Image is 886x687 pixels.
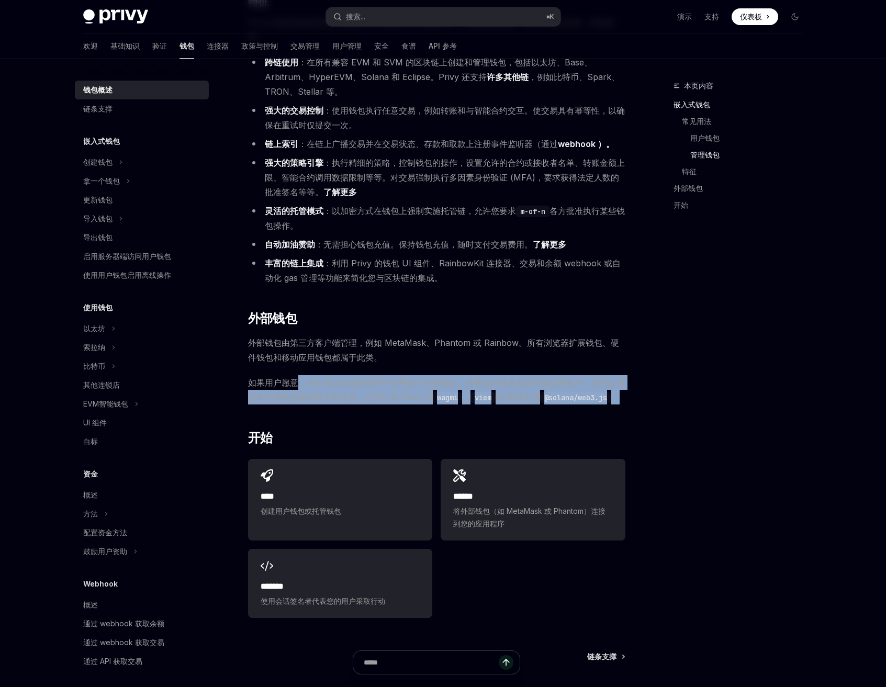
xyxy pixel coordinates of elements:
font: 用户管理 [332,41,362,50]
font: 通过 webhook 获取交易 [83,638,164,647]
font: 政策与控制 [241,41,278,50]
font: 拿一个钱包 [83,176,120,185]
a: 其他连锁店 [75,376,209,395]
font: 强大的策略引擎 [265,157,323,168]
font: 特征 [682,167,697,176]
a: 链条支撑 [75,99,209,118]
font: 使用用户钱包启用离线操作 [83,271,171,279]
a: 仪表板 [732,8,778,25]
font: 安全 [374,41,389,50]
font: 验证 [152,41,167,50]
a: 食谱 [401,33,416,59]
font: 方法 [83,509,98,518]
font: 以太坊 [83,324,105,333]
a: 基础知识 [110,33,140,59]
input: 提问... [364,651,499,674]
font: 了解更多 [533,239,566,250]
a: 许多其他链 [487,72,529,83]
font: ：无需担心钱包充值。保持钱包充值，随时支付交易费用。 [315,239,533,250]
font: 连接器 [207,41,229,50]
a: 特征 [674,163,812,180]
font: 链条支撑 [83,104,113,113]
font: 启用服务器端访问用户钱包 [83,252,171,261]
font: 强大的交易控制 [265,105,323,116]
font: 常见用法 [682,117,711,126]
a: 通过 API 获取交易 [75,652,209,671]
a: 概述 [75,486,209,504]
button: 比特币 [75,357,209,376]
a: 概述 [75,595,209,614]
a: 更新钱包 [75,190,209,209]
font: 本页内容 [684,81,713,90]
font: K [549,13,554,20]
a: 了解更多 [323,187,357,198]
button: 鼓励用户资助 [75,542,209,561]
font: 配置资金方法 [83,528,127,537]
a: webhook ）。 [558,139,614,150]
font: 开始 [674,200,688,209]
a: 外部钱包 [674,180,812,197]
font: 使用钱包 [83,303,113,312]
button: 拿一个钱包 [75,172,209,190]
font: 外部钱包由第三方客户端管理，例如 MetaMask、Phantom 或 Rainbow。所有浏览器扩展钱包、硬件钱包和移动应用钱包都属于此类。 [248,337,619,363]
font: ⌘ [546,13,549,20]
a: 政策与控制 [241,33,278,59]
font: 自动加油赞助 [265,239,315,250]
font: ：利用 Privy 的钱包 UI 组件、RainbowKit 连接器、交易和余额 webhook 或自动化 gas 管理等功能来简化您与区块链的集成。 [265,258,621,283]
code: viem [470,392,496,403]
a: 使用用户钱包启用离线操作 [75,266,209,285]
a: 启用服务器端访问用户钱包 [75,247,209,266]
font: 开始 [248,430,273,445]
font: EVM智能钱包 [83,399,128,408]
a: 安全 [374,33,389,59]
font: 导出钱包 [83,233,113,242]
button: EVM智能钱包 [75,395,209,413]
font: 、 [462,392,470,402]
font: 索拉纳 [83,343,105,352]
font: 管理钱包 [690,150,720,159]
font: 链上索引 [265,139,298,149]
font: 。 [611,392,620,402]
font: ：执行精细的策略，控制钱包的操作，设置允许的合约或接收者名单、转账金额上限、智能合约调用数据限制等等。对交易强制执行多因素身份验证 (MFA)，要求获得法定人数的批准签名等等。 [265,157,625,197]
a: 演示 [677,12,692,22]
img: 深色标志 [83,9,148,24]
font: 许多其他链 [487,72,529,82]
a: 连接器 [207,33,229,59]
a: API 参考 [429,33,457,59]
code: @solana/web3.js [540,392,611,403]
button: 方法 [75,504,209,523]
font: 创建用户钱包或托管钱包 [261,506,341,515]
button: 创建钱包 [75,153,209,172]
font: 灵活的托管模式 [265,206,323,216]
font: 食谱 [401,41,416,50]
a: UI 组件 [75,413,209,432]
a: 通过 webhook 获取交易 [75,633,209,652]
font: 其他连锁店 [83,380,120,389]
font: 导入钱包 [83,214,113,223]
font: webhook ）。 [558,139,614,149]
a: 管理钱包 [674,147,812,163]
a: 钱包 [180,33,194,59]
a: 配置资金方法 [75,523,209,542]
font: 注册事件监听器（通过 [474,139,558,149]
a: 验证 [152,33,167,59]
a: **** *将外部钱包（如 MetaMask 或 Phantom）连接到您的应用程序 [441,459,625,540]
font: 了解更多 [323,187,357,197]
code: wagmi [433,392,462,403]
font: 更新钱包 [83,195,113,204]
font: 如果用户愿意，他们可以在您的应用中使用多个外部钱包，并将这些钱包关联到他们的账户。您可以直接从外部钱包请求签名和交易，也可以将 Privy 与 [248,377,625,402]
a: 通过 webhook 获取余额 [75,614,209,633]
font: 用户钱包 [690,133,720,142]
font: 概述 [83,600,98,609]
font: 演示 [677,12,692,21]
font: 白标 [83,437,98,446]
font: ：在链上广播交易并在交易状态、存款和取款上 [298,139,474,149]
font: Webhook [83,579,118,588]
font: 外部钱包 [248,311,297,326]
font: 鼓励用户资助 [83,547,127,556]
font: 资金 [83,469,98,478]
font: 支持 [704,12,719,21]
a: 常见用法 [674,113,812,130]
font: 外部钱包 [674,184,703,193]
font: 使用会话签名者代表您的用户采取行动 [261,596,385,605]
